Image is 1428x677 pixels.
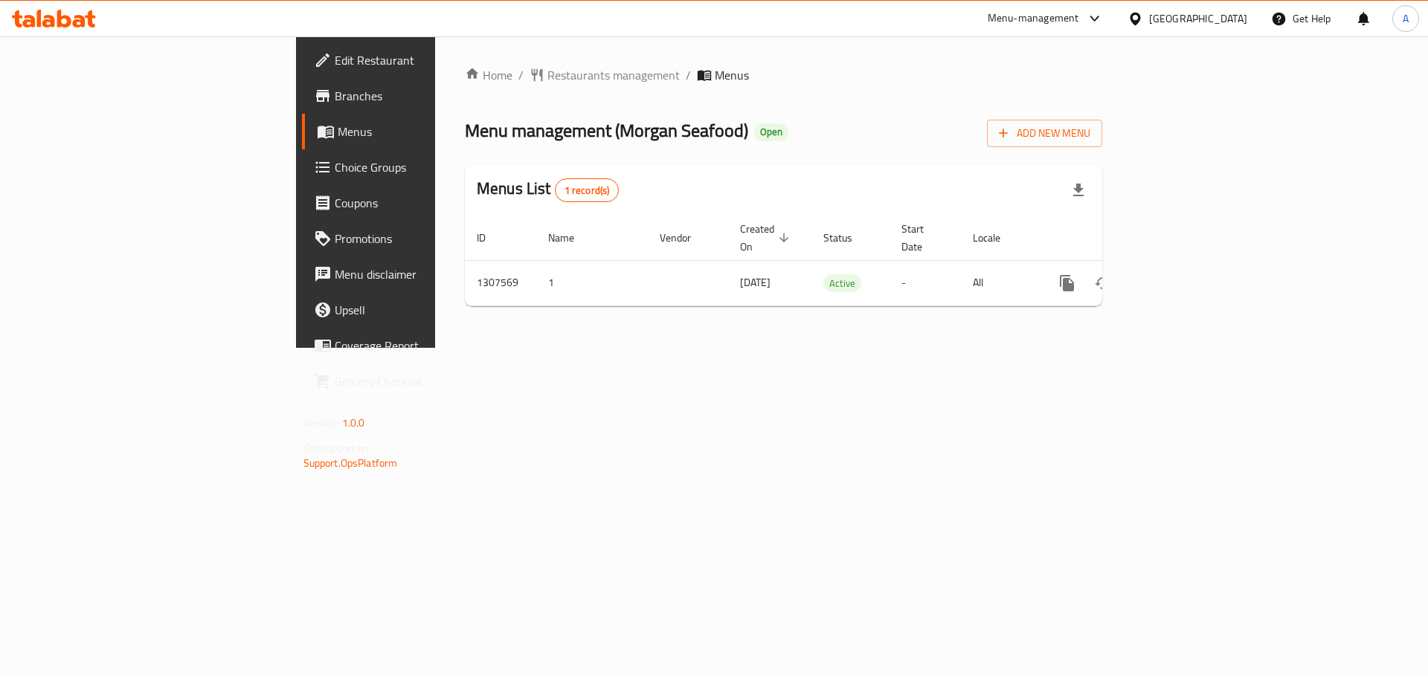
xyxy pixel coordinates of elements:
[477,229,505,247] span: ID
[465,66,1102,84] nav: breadcrumb
[303,413,340,433] span: Version:
[335,301,523,319] span: Upsell
[987,120,1102,147] button: Add New Menu
[335,337,523,354] span: Coverage Report
[335,194,523,212] span: Coupons
[1038,216,1204,261] th: Actions
[303,453,398,473] a: Support.OpsPlatform
[715,66,749,84] span: Menus
[302,149,535,185] a: Choice Groups
[555,178,620,202] div: Total records count
[660,229,710,247] span: Vendor
[465,114,748,147] span: Menu management ( Morgan Seafood )
[335,87,523,105] span: Branches
[823,229,872,247] span: Status
[302,292,535,328] a: Upsell
[335,158,523,176] span: Choice Groups
[999,124,1090,143] span: Add New Menu
[901,220,943,256] span: Start Date
[823,274,861,292] div: Active
[823,275,861,292] span: Active
[302,42,535,78] a: Edit Restaurant
[465,216,1204,306] table: enhanced table
[754,126,788,138] span: Open
[335,265,523,283] span: Menu disclaimer
[302,114,535,149] a: Menus
[342,413,365,433] span: 1.0.0
[1049,265,1085,301] button: more
[1085,265,1121,301] button: Change Status
[686,66,691,84] li: /
[1149,10,1247,27] div: [GEOGRAPHIC_DATA]
[335,51,523,69] span: Edit Restaurant
[302,363,535,399] a: Grocery Checklist
[547,66,680,84] span: Restaurants management
[303,438,372,458] span: Get support on:
[477,178,619,202] h2: Menus List
[1403,10,1409,27] span: A
[530,66,680,84] a: Restaurants management
[335,230,523,247] span: Promotions
[556,184,619,198] span: 1 record(s)
[335,372,523,390] span: Grocery Checklist
[302,221,535,256] a: Promotions
[302,256,535,292] a: Menu disclaimer
[302,78,535,114] a: Branches
[988,10,1079,27] div: Menu-management
[754,123,788,141] div: Open
[740,220,794,256] span: Created On
[302,328,535,363] a: Coverage Report
[338,123,523,140] span: Menus
[1061,172,1096,208] div: Export file
[890,260,961,305] td: -
[973,229,1020,247] span: Locale
[961,260,1038,305] td: All
[740,273,771,292] span: [DATE]
[536,260,648,305] td: 1
[302,185,535,221] a: Coupons
[548,229,594,247] span: Name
